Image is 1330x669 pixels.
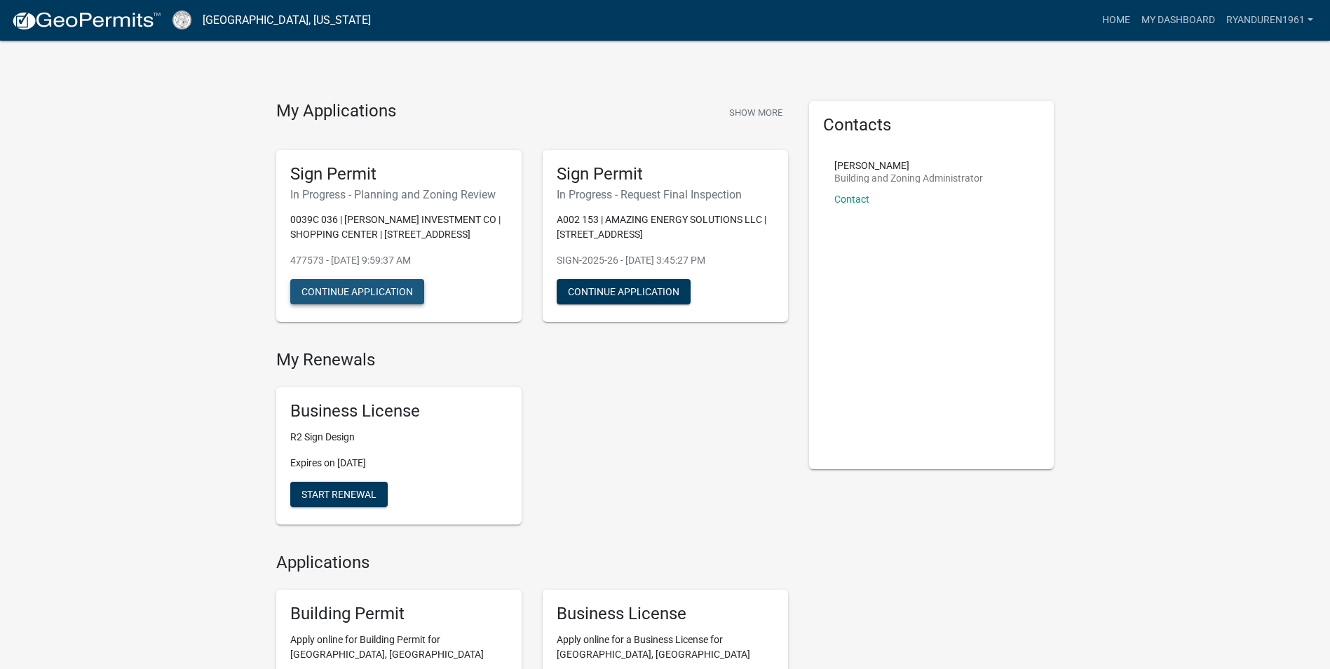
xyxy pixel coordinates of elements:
button: Continue Application [557,279,691,304]
p: Apply online for Building Permit for [GEOGRAPHIC_DATA], [GEOGRAPHIC_DATA] [290,633,508,662]
p: R2 Sign Design [290,430,508,445]
p: Expires on [DATE] [290,456,508,471]
p: [PERSON_NAME] [834,161,983,170]
h6: In Progress - Planning and Zoning Review [290,188,508,201]
img: Cook County, Georgia [172,11,191,29]
h5: Business License [557,604,774,624]
h5: Business License [290,401,508,421]
a: ryanduren1961 [1221,7,1319,34]
h5: Sign Permit [557,164,774,184]
a: [GEOGRAPHIC_DATA], [US_STATE] [203,8,371,32]
p: Building and Zoning Administrator [834,173,983,183]
h4: My Renewals [276,350,788,370]
a: My Dashboard [1136,7,1221,34]
p: Apply online for a Business License for [GEOGRAPHIC_DATA], [GEOGRAPHIC_DATA] [557,633,774,662]
a: Contact [834,194,869,205]
button: Continue Application [290,279,424,304]
a: Home [1097,7,1136,34]
h4: Applications [276,553,788,573]
p: A002 153 | AMAZING ENERGY SOLUTIONS LLC | [STREET_ADDRESS] [557,212,774,242]
h5: Contacts [823,115,1040,135]
p: 0039C 036 | [PERSON_NAME] INVESTMENT CO | SHOPPING CENTER | [STREET_ADDRESS] [290,212,508,242]
p: 477573 - [DATE] 9:59:37 AM [290,253,508,268]
h4: My Applications [276,101,396,122]
button: Show More [724,101,788,124]
h5: Sign Permit [290,164,508,184]
span: Start Renewal [301,489,376,500]
h6: In Progress - Request Final Inspection [557,188,774,201]
p: SIGN-2025-26 - [DATE] 3:45:27 PM [557,253,774,268]
wm-registration-list-section: My Renewals [276,350,788,536]
button: Start Renewal [290,482,388,507]
h5: Building Permit [290,604,508,624]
